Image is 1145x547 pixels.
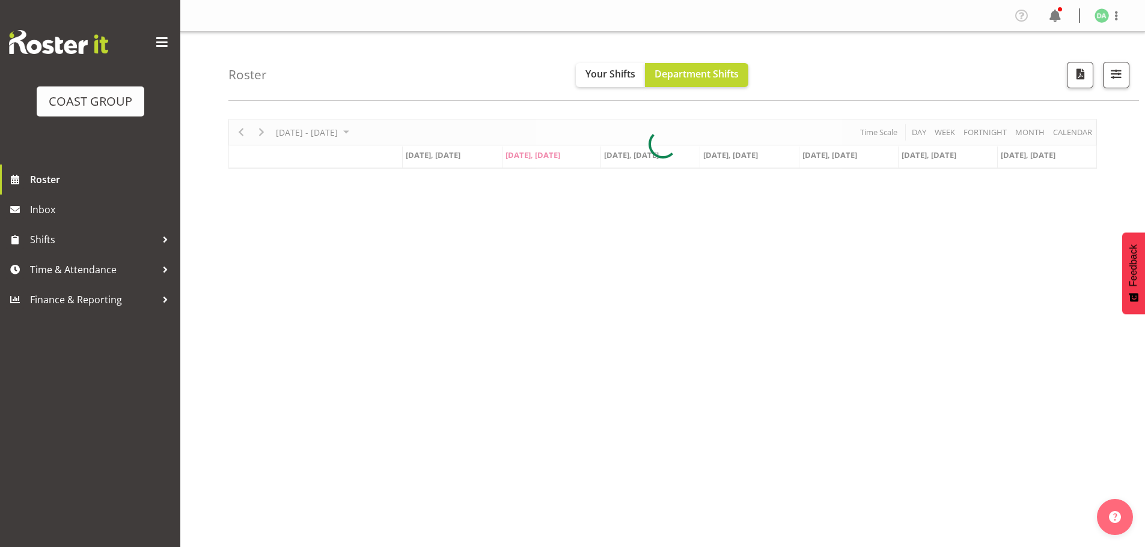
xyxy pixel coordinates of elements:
[30,171,174,189] span: Roster
[30,201,174,219] span: Inbox
[1128,244,1139,286] span: Feedback
[228,68,267,82] h4: Roster
[655,67,739,80] span: Department Shifts
[576,63,645,87] button: Your Shifts
[1109,511,1121,523] img: help-xxl-2.png
[30,261,156,279] span: Time & Attendance
[49,92,132,110] div: COAST GROUP
[9,30,108,54] img: Rosterit website logo
[30,291,156,309] span: Finance & Reporting
[30,231,156,249] span: Shifts
[585,67,635,80] span: Your Shifts
[645,63,748,87] button: Department Shifts
[1067,62,1093,88] button: Download a PDF of the roster according to the set date range.
[1103,62,1129,88] button: Filter Shifts
[1095,8,1109,23] img: daniel-an1132.jpg
[1122,232,1145,314] button: Feedback - Show survey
